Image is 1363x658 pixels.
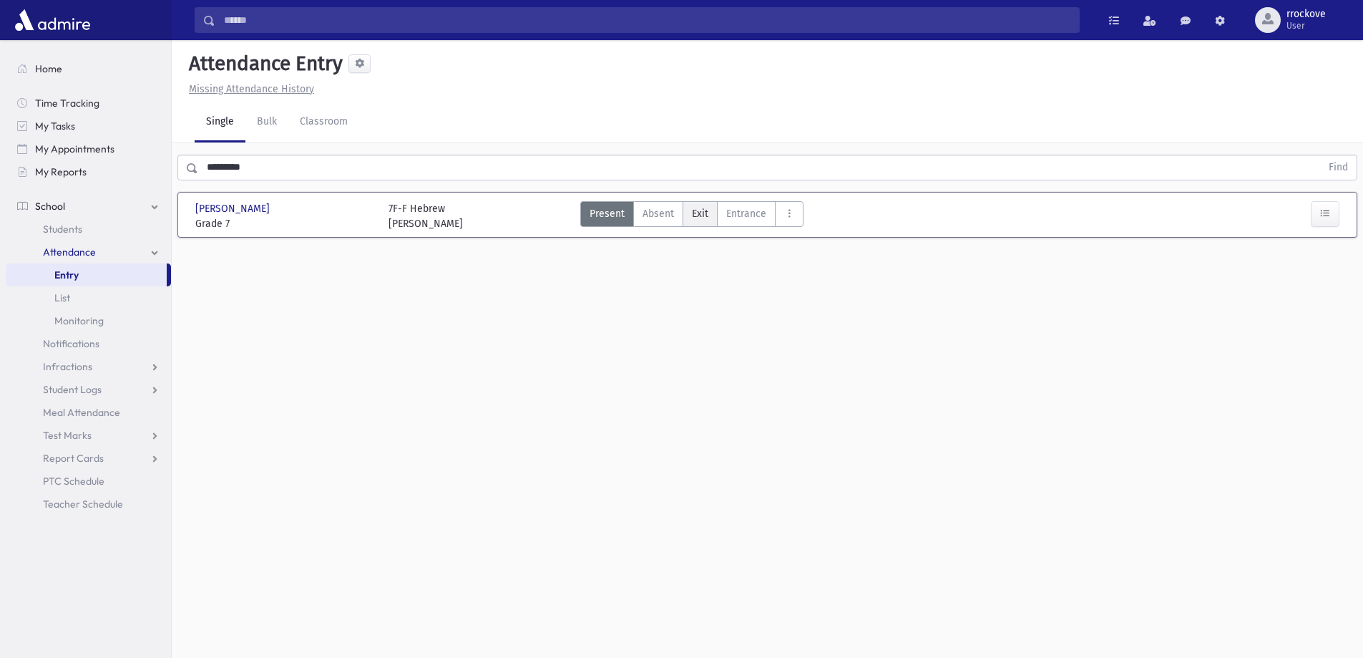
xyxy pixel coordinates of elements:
[43,223,82,236] span: Students
[6,401,171,424] a: Meal Attendance
[6,332,171,355] a: Notifications
[6,493,171,516] a: Teacher Schedule
[11,6,94,34] img: AdmirePro
[6,470,171,493] a: PTC Schedule
[1320,155,1357,180] button: Find
[35,200,65,213] span: School
[43,360,92,373] span: Infractions
[195,102,245,142] a: Single
[245,102,288,142] a: Bulk
[6,378,171,401] a: Student Logs
[43,452,104,465] span: Report Cards
[6,447,171,470] a: Report Cards
[6,241,171,263] a: Attendance
[389,201,463,231] div: 7F-F Hebrew [PERSON_NAME]
[183,52,343,76] h5: Attendance Entry
[54,291,70,304] span: List
[6,286,171,309] a: List
[195,201,273,216] span: [PERSON_NAME]
[43,246,96,258] span: Attendance
[43,337,99,350] span: Notifications
[35,165,87,178] span: My Reports
[6,137,171,160] a: My Appointments
[6,115,171,137] a: My Tasks
[6,263,167,286] a: Entry
[35,62,62,75] span: Home
[195,216,374,231] span: Grade 7
[6,160,171,183] a: My Reports
[643,206,674,221] span: Absent
[590,206,625,221] span: Present
[6,309,171,332] a: Monitoring
[183,83,314,95] a: Missing Attendance History
[189,83,314,95] u: Missing Attendance History
[6,57,171,80] a: Home
[54,314,104,327] span: Monitoring
[726,206,766,221] span: Entrance
[1286,20,1326,32] span: User
[43,475,104,488] span: PTC Schedule
[43,429,92,442] span: Test Marks
[43,406,120,419] span: Meal Attendance
[43,498,123,511] span: Teacher Schedule
[1286,9,1326,20] span: rrockove
[580,201,803,231] div: AttTypes
[6,424,171,447] a: Test Marks
[6,218,171,241] a: Students
[6,355,171,378] a: Infractions
[35,120,75,132] span: My Tasks
[288,102,359,142] a: Classroom
[215,7,1079,33] input: Search
[43,383,102,396] span: Student Logs
[6,92,171,115] a: Time Tracking
[692,206,708,221] span: Exit
[35,142,114,155] span: My Appointments
[35,97,99,110] span: Time Tracking
[6,195,171,218] a: School
[54,268,79,281] span: Entry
